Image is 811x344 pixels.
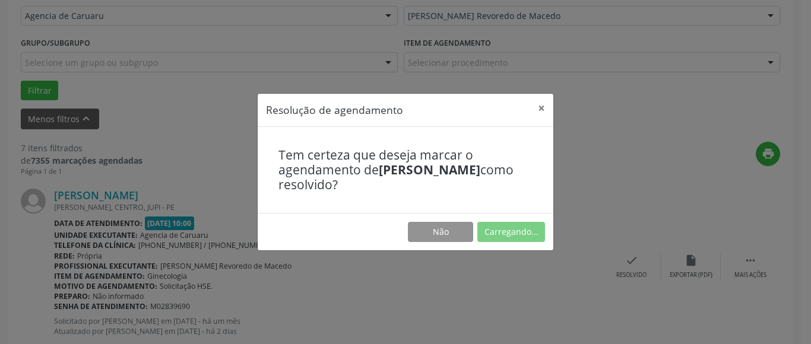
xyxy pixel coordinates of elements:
[379,161,480,178] b: [PERSON_NAME]
[530,94,553,123] button: Close
[278,148,533,193] h4: Tem certeza que deseja marcar o agendamento de como resolvido?
[477,222,545,242] button: Carregando...
[408,222,473,242] button: Não
[266,102,403,117] h5: Resolução de agendamento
